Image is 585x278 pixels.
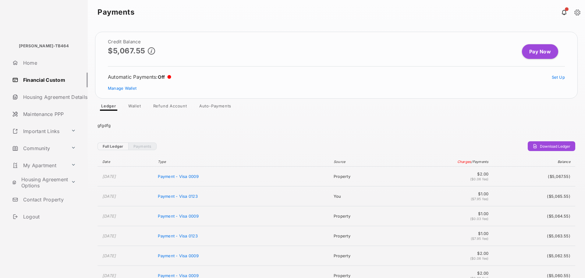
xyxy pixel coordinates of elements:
time: [DATE] [102,194,116,199]
span: $2.00 [395,271,488,276]
a: Manage Wallet [108,86,136,91]
th: Source [331,157,392,167]
a: My Apartment [10,158,69,173]
strong: Payments [97,9,134,16]
p: $5,067.55 [108,47,145,55]
a: Logout [10,209,88,224]
td: ($5,065.55) [492,186,575,206]
h2: Credit Balance [108,39,155,44]
time: [DATE] [102,273,116,278]
td: Property [331,226,392,246]
span: Payment - Visa 0009 [158,253,199,258]
span: Payment - Visa 0009 [158,174,199,179]
button: Download Ledger [528,141,575,151]
a: Auto-Payments [194,103,236,111]
th: Date [97,157,155,167]
th: Type [155,157,331,167]
span: $1.00 [395,231,488,236]
td: Property [331,167,392,186]
div: gfgdfg [97,118,575,133]
div: Automatic Payments : [108,74,171,80]
span: Payment - Visa 0009 [158,214,199,218]
time: [DATE] [102,253,116,258]
span: Payment - Visa 0123 [158,233,198,238]
time: [DATE] [102,174,116,179]
th: Balance [492,157,575,167]
a: Community [10,141,69,156]
a: Housing Agreement Options [10,175,69,190]
span: Charges [457,160,471,164]
td: Property [331,206,392,226]
span: ($7.95 fee) [471,197,489,201]
span: ($0.03 fee) [470,217,489,221]
a: Refund Account [148,103,192,111]
td: You [331,186,392,206]
span: ($0.06 fee) [470,177,489,181]
td: ($5,067.55) [492,167,575,186]
time: [DATE] [102,233,116,238]
a: Full Ledger [97,143,128,150]
span: / Payments [471,160,488,164]
span: $1.00 [395,211,488,216]
span: $2.00 [395,171,488,176]
a: Set Up [552,75,565,80]
p: [PERSON_NAME]-TB464 [19,43,69,49]
td: Property [331,246,392,266]
a: Wallet [123,103,146,111]
span: Payment - Visa 0123 [158,194,198,199]
span: Off [158,74,165,80]
a: Financial Custom [10,73,88,87]
span: $2.00 [395,251,488,256]
a: Maintenance PPP [10,107,88,121]
a: Payments [128,143,157,150]
a: Ledger [96,103,121,111]
a: Important Links [10,124,69,139]
td: ($5,063.55) [492,226,575,246]
span: $1.00 [395,191,488,196]
td: ($5,064.55) [492,206,575,226]
span: Download Ledger [540,144,570,149]
a: Contact Property [10,192,88,207]
a: Housing Agreement Details [10,90,88,104]
time: [DATE] [102,214,116,218]
td: ($5,062.55) [492,246,575,266]
a: Home [10,56,88,70]
span: ($0.06 fee) [470,256,489,261]
span: Payment - Visa 0009 [158,273,199,278]
span: ($7.95 fee) [471,236,489,241]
